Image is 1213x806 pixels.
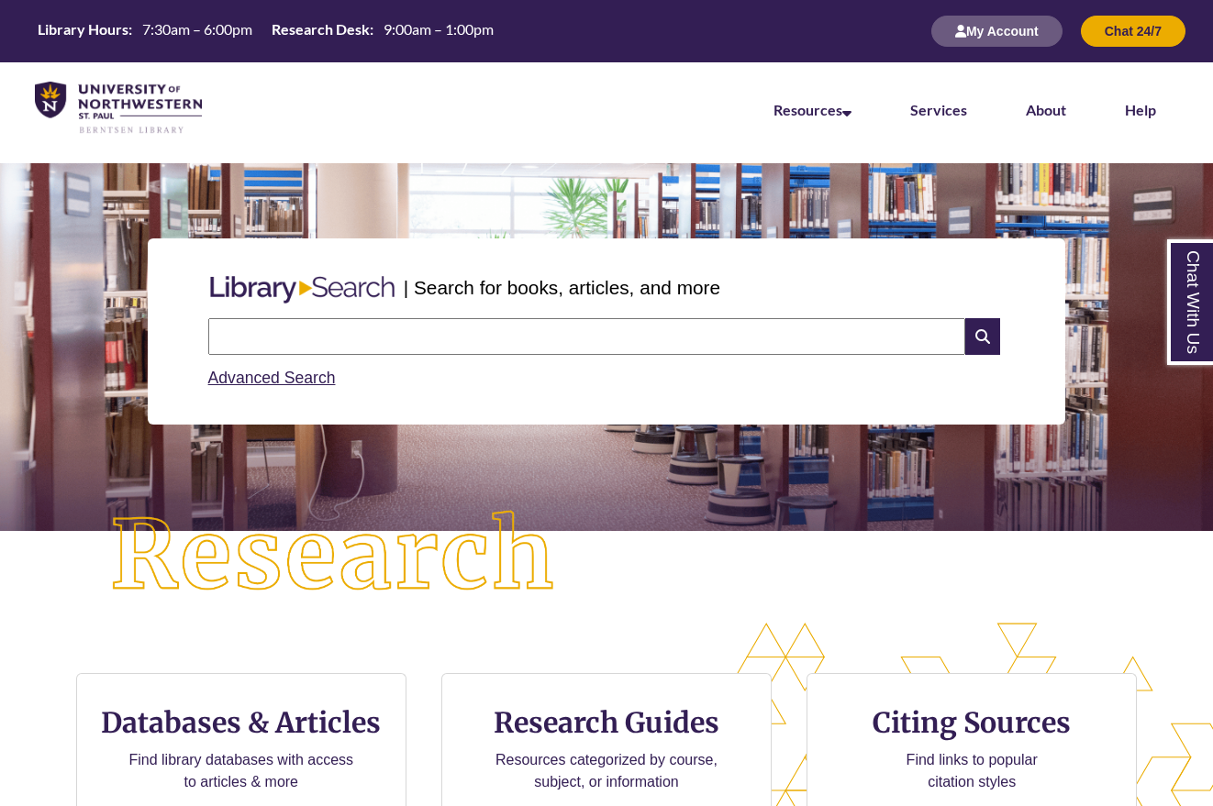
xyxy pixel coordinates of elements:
[404,273,720,302] p: | Search for books, articles, and more
[121,749,361,793] p: Find library databases with access to articles & more
[142,20,252,38] span: 7:30am – 6:00pm
[773,101,851,118] a: Resources
[30,19,501,44] a: Hours Today
[487,749,727,793] p: Resources categorized by course, subject, or information
[965,318,1000,355] i: Search
[208,369,336,387] a: Advanced Search
[30,19,135,39] th: Library Hours:
[883,749,1062,793] p: Find links to popular citation styles
[384,20,494,38] span: 9:00am – 1:00pm
[1026,101,1066,118] a: About
[1081,16,1185,47] button: Chat 24/7
[30,19,501,42] table: Hours Today
[92,705,391,740] h3: Databases & Articles
[931,23,1063,39] a: My Account
[35,82,202,135] img: UNWSP Library Logo
[457,705,756,740] h3: Research Guides
[860,705,1084,740] h3: Citing Sources
[1125,101,1156,118] a: Help
[931,16,1063,47] button: My Account
[264,19,376,39] th: Research Desk:
[61,461,606,651] img: Research
[1081,23,1185,39] a: Chat 24/7
[201,269,404,311] img: Libary Search
[910,101,967,118] a: Services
